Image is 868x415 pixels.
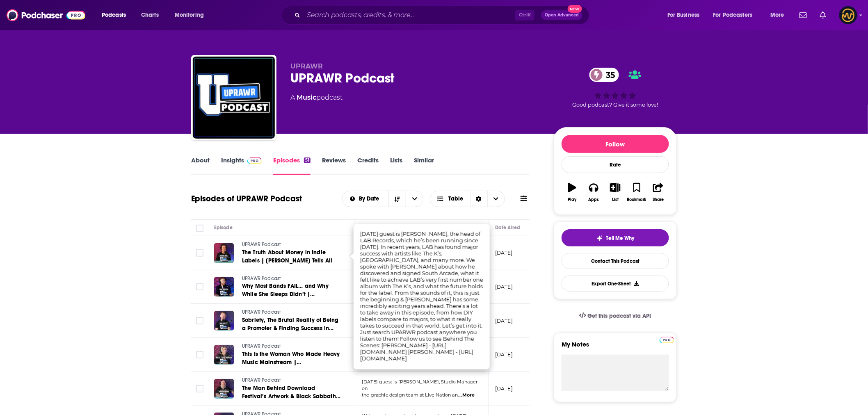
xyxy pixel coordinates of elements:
[304,9,515,22] input: Search podcasts, credits, & more...
[627,197,646,202] div: Bookmark
[667,9,700,21] span: For Business
[648,178,669,207] button: Share
[290,62,323,70] span: UPRAWR
[660,337,674,343] img: Podchaser Pro
[713,9,753,21] span: For Podcasters
[362,223,388,233] div: Description
[242,275,340,283] a: UPRAWR Podcast
[406,191,423,207] button: open menu
[191,156,210,175] a: About
[242,276,281,281] span: UPRAWR Podcast
[196,351,203,358] span: Toggle select row
[242,282,340,299] a: Why Most Bands FAIL… and Why While She Sleeps Didn’t | [PERSON_NAME]
[839,6,857,24] span: Logged in as LowerStreet
[660,335,674,343] a: Pro website
[343,196,389,202] button: open menu
[360,230,483,362] span: [DATE] guest is [PERSON_NAME], the head of LAB Records, which he’s been running since [DATE]. In ...
[242,316,340,333] a: Sobriety, The Brutal Reality of Being a Promoter & Finding Success in Music - [PERSON_NAME] Story...
[357,156,379,175] a: Credits
[242,350,340,367] a: This Is the Woman Who Made Heavy Music Mainstream | [PERSON_NAME] (Episode 33)
[141,9,159,21] span: Charts
[495,249,513,256] p: [DATE]
[562,276,669,292] button: Export One-Sheet
[495,351,513,358] p: [DATE]
[495,317,513,324] p: [DATE]
[495,283,513,290] p: [DATE]
[839,6,857,24] img: User Profile
[342,191,424,207] h2: Choose List sort
[626,178,647,207] button: Bookmark
[304,157,311,163] div: 51
[568,197,577,202] div: Play
[662,9,710,22] button: open menu
[242,317,338,348] span: Sobriety, The Brutal Reality of Being a Promoter & Finding Success in Music - [PERSON_NAME] Story...
[290,93,343,103] div: A podcast
[242,309,340,316] a: UPRAWR Podcast
[573,306,658,326] a: Get this podcast via API
[414,156,434,175] a: Similar
[568,5,582,13] span: New
[242,249,340,265] a: The Truth About Money in Indie Labels | [PERSON_NAME] Tells All
[175,9,204,21] span: Monitoring
[477,223,487,233] button: Column Actions
[598,68,619,82] span: 35
[221,156,262,175] a: InsightsPodchaser Pro
[297,93,316,101] a: Music
[242,242,281,247] span: UPRAWR Podcast
[589,197,599,202] div: Apps
[242,377,281,383] span: UPRAWR Podcast
[449,196,464,202] span: Table
[169,9,215,22] button: open menu
[817,8,829,22] a: Show notifications dropdown
[242,343,281,349] span: UPRAWR Podcast
[541,10,582,20] button: Open AdvancedNew
[136,9,164,22] a: Charts
[596,235,603,242] img: tell me why sparkle
[247,157,262,164] img: Podchaser Pro
[606,235,635,242] span: Tell Me Why
[708,9,765,22] button: open menu
[495,385,513,392] p: [DATE]
[242,283,329,306] span: Why Most Bands FAIL… and Why While She Sleeps Didn’t | [PERSON_NAME]
[459,392,475,399] span: ...More
[545,13,579,17] span: Open Advanced
[289,6,597,25] div: Search podcasts, credits, & more...
[362,392,458,398] span: the graphic design team at Live Nation an
[193,57,275,139] img: UPRAWR Podcast
[362,379,478,391] span: [DATE] guest is [PERSON_NAME], Studio Manager on
[653,197,664,202] div: Share
[562,178,583,207] button: Play
[562,229,669,246] button: tell me why sparkleTell Me Why
[7,7,85,23] img: Podchaser - Follow, Share and Rate Podcasts
[242,241,340,249] a: UPRAWR Podcast
[839,6,857,24] button: Show profile menu
[796,8,810,22] a: Show notifications dropdown
[196,249,203,257] span: Toggle select row
[273,156,311,175] a: Episodes51
[242,351,340,374] span: This Is the Woman Who Made Heavy Music Mainstream | [PERSON_NAME] (Episode 33)
[322,156,346,175] a: Reviews
[388,191,406,207] button: Sort Direction
[554,62,677,113] div: 35Good podcast? Give it some love!
[242,249,332,264] span: The Truth About Money in Indie Labels | [PERSON_NAME] Tells All
[588,312,651,319] span: Get this podcast via API
[612,197,619,202] div: List
[191,194,302,204] h1: Episodes of UPRAWR Podcast
[765,9,795,22] button: open menu
[562,156,669,173] div: Rate
[605,178,626,207] button: List
[583,178,604,207] button: Apps
[242,343,340,350] a: UPRAWR Podcast
[470,191,487,207] div: Sort Direction
[96,9,137,22] button: open menu
[562,135,669,153] button: Follow
[196,317,203,324] span: Toggle select row
[242,377,340,384] a: UPRAWR Podcast
[430,191,505,207] h2: Choose View
[242,309,281,315] span: UPRAWR Podcast
[770,9,784,21] span: More
[515,10,535,21] span: Ctrl K
[102,9,126,21] span: Podcasts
